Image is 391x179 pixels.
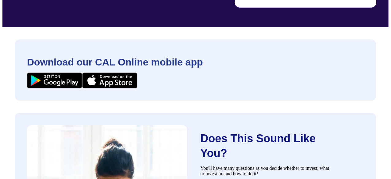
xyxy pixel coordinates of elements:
[82,73,137,88] img: App Store
[27,77,137,82] a: CAL Online
[27,55,364,69] h3: Download our CAL Online mobile app
[201,131,332,161] h3: Does This Sound Like You?
[201,166,332,177] div: You'll have many questions as you decide whether to invest, what to invest in, and how to do it!
[27,73,82,88] img: Google Play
